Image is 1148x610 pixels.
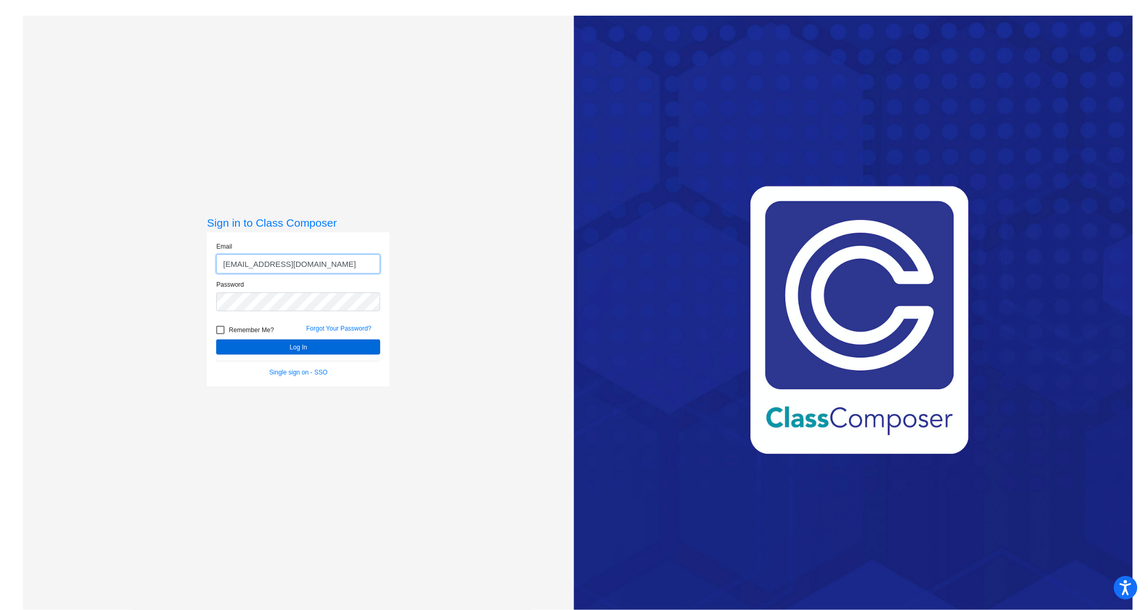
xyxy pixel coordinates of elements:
label: Email [216,242,232,251]
a: Forgot Your Password? [306,325,371,332]
span: Remember Me? [229,324,274,336]
h3: Sign in to Class Composer [207,216,390,229]
label: Password [216,280,244,289]
a: Single sign on - SSO [270,369,327,376]
button: Log In [216,339,380,355]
